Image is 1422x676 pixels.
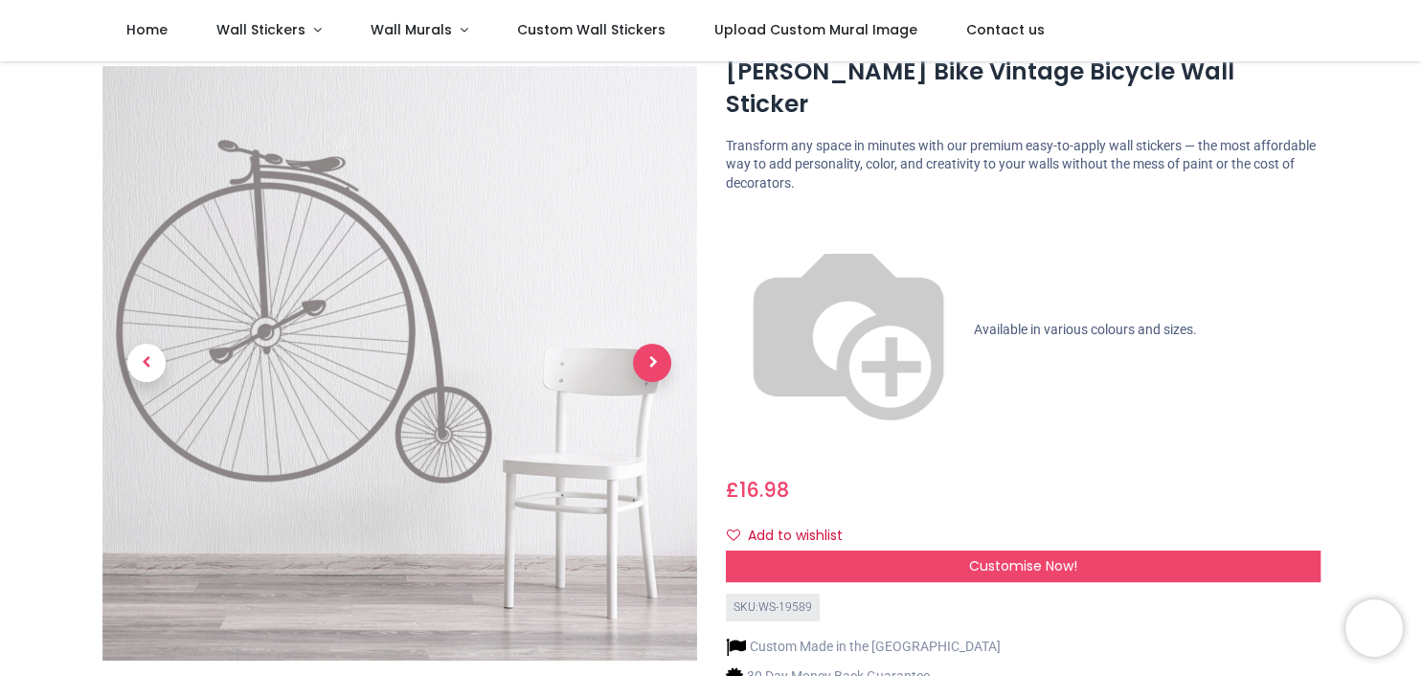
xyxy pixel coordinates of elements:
[102,66,697,661] img: WS-19589-02
[974,322,1197,337] span: Available in various colours and sizes.
[727,529,740,542] i: Add to wishlist
[607,156,696,573] a: Next
[127,345,166,383] span: Previous
[726,520,859,552] button: Add to wishlistAdd to wishlist
[102,156,192,573] a: Previous
[1345,599,1403,657] iframe: Brevo live chat
[726,137,1320,193] p: Transform any space in minutes with our premium easy-to-apply wall stickers — the most affordable...
[714,20,917,39] span: Upload Custom Mural Image
[216,20,305,39] span: Wall Stickers
[726,594,820,621] div: SKU: WS-19589
[633,345,671,383] span: Next
[739,476,789,504] span: 16.98
[726,56,1320,122] h1: [PERSON_NAME] Bike Vintage Bicycle Wall Sticker
[726,476,789,504] span: £
[126,20,168,39] span: Home
[966,20,1045,39] span: Contact us
[969,556,1077,575] span: Customise Now!
[726,208,971,453] img: color-wheel.png
[726,637,1001,657] li: Custom Made in the [GEOGRAPHIC_DATA]
[517,20,666,39] span: Custom Wall Stickers
[371,20,452,39] span: Wall Murals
